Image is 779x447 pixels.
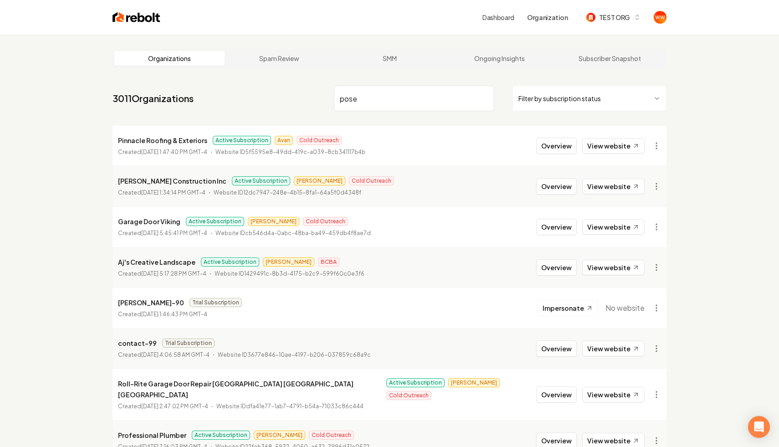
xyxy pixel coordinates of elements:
span: TEST ORG [599,13,630,22]
span: [PERSON_NAME] [254,431,305,440]
p: Created [118,402,208,411]
p: Website ID 3677e846-10ae-4197-b206-037859c68a9c [218,350,371,360]
span: Active Subscription [386,378,445,387]
span: [PERSON_NAME] [448,378,500,387]
time: [DATE] 5:45:41 PM GMT-4 [141,230,207,236]
input: Search by name or ID [334,86,494,111]
a: Ongoing Insights [445,51,555,66]
span: No website [605,303,645,313]
a: Organizations [114,51,225,66]
p: Website ID 1429491c-8b3d-4175-b2c9-599f60c0e3f6 [215,269,364,278]
button: Overview [536,386,577,403]
p: [PERSON_NAME]-90 [118,297,184,308]
button: Overview [536,340,577,357]
p: [PERSON_NAME] Construction Inc [118,175,226,186]
p: Website ID dfa41e77-1ab7-4791-b54a-71033c86c444 [216,402,364,411]
span: Cold Outreach [303,217,348,226]
img: Rebolt Logo [113,11,160,24]
img: TEST ORG [586,13,595,22]
time: [DATE] 2:47:02 PM GMT-4 [141,403,208,410]
a: View website [582,219,645,235]
span: Active Subscription [201,257,259,267]
span: [PERSON_NAME] [294,176,345,185]
p: contact-99 [118,338,157,349]
button: Open user button [654,11,666,24]
p: Professional Plumber [118,430,186,441]
a: View website [582,260,645,275]
a: SMM [334,51,445,66]
p: Created [118,269,206,278]
span: Trial Subscription [162,339,215,348]
p: Roll-Rite Garage Door Repair [GEOGRAPHIC_DATA] [GEOGRAPHIC_DATA] [GEOGRAPHIC_DATA] [118,378,381,400]
p: Website ID 12dc7947-248e-4b15-8fa1-64a5f0d4348f [214,188,361,197]
span: Active Subscription [232,176,290,185]
p: Pinnacle Roofing & Exteriors [118,135,207,146]
span: [PERSON_NAME] [248,217,299,226]
time: [DATE] 5:17:28 PM GMT-4 [141,270,206,277]
span: BCBA [318,257,339,267]
span: Cold Outreach [386,391,431,400]
p: Created [118,188,205,197]
p: Created [118,350,210,360]
button: Overview [536,178,577,195]
a: View website [582,387,645,402]
p: Aj's Creative Landscape [118,257,195,267]
p: Created [118,229,207,238]
span: Cold Outreach [297,136,342,145]
span: Cold Outreach [349,176,394,185]
time: [DATE] 1:46:43 PM GMT-4 [141,311,207,318]
button: Impersonate [538,300,598,316]
a: View website [582,179,645,194]
span: Active Subscription [192,431,250,440]
a: 3011Organizations [113,92,194,105]
p: Website ID cb546d4a-0abc-48ba-ba49-459db4f8ae7d [215,229,371,238]
span: Cold Outreach [309,431,354,440]
time: [DATE] 1:34:14 PM GMT-4 [141,189,205,196]
p: Created [118,148,207,157]
span: Trial Subscription [190,298,242,307]
time: [DATE] 4:06:58 AM GMT-4 [141,351,210,358]
a: Dashboard [482,13,514,22]
a: Spam Review [225,51,335,66]
p: Website ID 5f5595e8-49dd-419c-a039-8cb341117b4b [215,148,365,157]
a: Subscriber Snapshot [554,51,665,66]
p: Created [118,310,207,319]
a: View website [582,341,645,356]
img: Will Wallace [654,11,666,24]
span: Active Subscription [213,136,271,145]
button: Overview [536,138,577,154]
button: Overview [536,219,577,235]
button: Organization [522,9,574,26]
div: Open Intercom Messenger [748,416,770,438]
a: View website [582,138,645,154]
span: Avan [275,136,293,145]
button: Overview [536,259,577,276]
span: Impersonate [543,303,584,313]
span: Active Subscription [186,217,244,226]
time: [DATE] 1:47:40 PM GMT-4 [141,149,207,155]
p: Garage Door Viking [118,216,180,227]
span: [PERSON_NAME] [263,257,314,267]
